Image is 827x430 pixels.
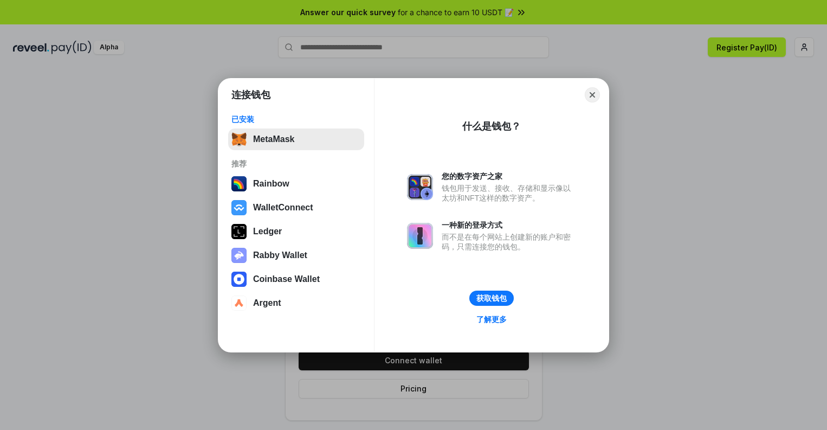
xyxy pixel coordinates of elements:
div: 获取钱包 [476,293,507,303]
div: Ledger [253,227,282,236]
div: 了解更多 [476,315,507,324]
img: svg+xml,%3Csvg%20xmlns%3D%22http%3A%2F%2Fwww.w3.org%2F2000%2Fsvg%22%20fill%3D%22none%22%20viewBox... [407,174,433,200]
div: 而不是在每个网站上创建新的账户和密码，只需连接您的钱包。 [442,232,576,252]
img: svg+xml,%3Csvg%20xmlns%3D%22http%3A%2F%2Fwww.w3.org%2F2000%2Fsvg%22%20fill%3D%22none%22%20viewBox... [407,223,433,249]
img: svg+xml,%3Csvg%20width%3D%22120%22%20height%3D%22120%22%20viewBox%3D%220%200%20120%20120%22%20fil... [231,176,247,191]
div: Rainbow [253,179,289,189]
img: svg+xml,%3Csvg%20width%3D%2228%22%20height%3D%2228%22%20viewBox%3D%220%200%2028%2028%22%20fill%3D... [231,272,247,287]
button: Rabby Wallet [228,245,364,266]
div: MetaMask [253,134,294,144]
button: Argent [228,292,364,314]
div: 推荐 [231,159,361,169]
div: 您的数字资产之家 [442,171,576,181]
h1: 连接钱包 [231,88,270,101]
button: Ledger [228,221,364,242]
div: 一种新的登录方式 [442,220,576,230]
div: Coinbase Wallet [253,274,320,284]
button: MetaMask [228,129,364,150]
img: svg+xml,%3Csvg%20width%3D%2228%22%20height%3D%2228%22%20viewBox%3D%220%200%2028%2028%22%20fill%3D... [231,200,247,215]
button: 获取钱包 [469,291,514,306]
button: Rainbow [228,173,364,195]
img: svg+xml,%3Csvg%20xmlns%3D%22http%3A%2F%2Fwww.w3.org%2F2000%2Fsvg%22%20width%3D%2228%22%20height%3... [231,224,247,239]
a: 了解更多 [470,312,513,326]
div: 钱包用于发送、接收、存储和显示像以太坊和NFT这样的数字资产。 [442,183,576,203]
button: WalletConnect [228,197,364,219]
img: svg+xml,%3Csvg%20width%3D%2228%22%20height%3D%2228%22%20viewBox%3D%220%200%2028%2028%22%20fill%3D... [231,296,247,311]
div: WalletConnect [253,203,313,213]
img: svg+xml,%3Csvg%20fill%3D%22none%22%20height%3D%2233%22%20viewBox%3D%220%200%2035%2033%22%20width%... [231,132,247,147]
button: Coinbase Wallet [228,268,364,290]
div: 已安装 [231,114,361,124]
button: Close [585,87,600,102]
div: Rabby Wallet [253,251,307,260]
img: svg+xml,%3Csvg%20xmlns%3D%22http%3A%2F%2Fwww.w3.org%2F2000%2Fsvg%22%20fill%3D%22none%22%20viewBox... [231,248,247,263]
div: 什么是钱包？ [462,120,521,133]
div: Argent [253,298,281,308]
